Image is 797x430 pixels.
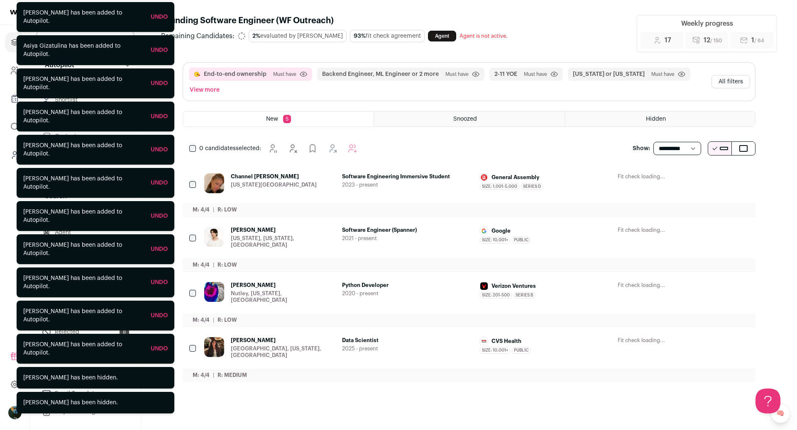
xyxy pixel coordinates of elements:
[151,279,168,285] a: Undo
[665,35,671,45] span: 17
[204,282,224,302] img: dedcb7e2719dc890301416616b5627e27bae0b9c0870a06cbba872c8a8dd0b1a.jpg
[618,173,749,180] div: Fit check loading...
[23,208,144,224] div: [PERSON_NAME] has been added to Autopilot.
[618,282,749,289] div: Fit check loading...
[231,282,335,289] span: [PERSON_NAME]
[10,10,20,15] img: wellfound-shorthand-0d5821cbd27db2630d0214b213865d53afaa358527fdda9d0ea32b1df1b89c2c.svg
[252,33,260,39] span: 2%
[8,406,22,419] img: 12031951-medium_jpg
[151,346,168,352] a: Undo
[204,227,224,247] img: b0448195564641be4157e1d255336a0a41838580eaf6e3e11417b2bf3d8e4f26
[5,61,24,80] a: Company and ATS Settings
[480,347,510,354] span: Size: 10,001+
[445,71,469,78] span: Must have
[754,38,764,43] span: / 64
[199,146,236,151] span: 0 candidates
[342,282,473,289] span: Python Developer
[151,80,168,86] a: Undo
[151,47,168,53] a: Undo
[23,398,118,407] div: [PERSON_NAME] has been hidden.
[491,283,536,289] span: Verizon Ventures
[770,403,790,423] a: 🧠
[633,144,650,153] p: Show:
[193,317,237,323] ul: |
[161,15,513,27] h1: Founding Software Engineer (WF Outreach)
[231,345,335,359] div: [GEOGRAPHIC_DATA], [US_STATE], [GEOGRAPHIC_DATA]
[231,173,317,180] span: Channel [PERSON_NAME]
[283,115,291,123] span: 5
[342,182,473,188] span: 2023 - present
[374,112,564,126] a: Snoozed
[231,182,317,188] div: [US_STATE][GEOGRAPHIC_DATA]
[480,338,488,345] img: 54c07bd82882dbef4fe6f89d1a7b16a4326566781fd731c057fbf59a31362a1b.jpg
[491,338,521,345] span: CVS Health
[151,180,168,186] a: Undo
[23,374,118,382] div: [PERSON_NAME] has been hidden.
[494,70,517,78] button: 2-11 YOE
[513,292,535,299] span: Series B
[193,262,210,267] span: M: 4/4
[681,19,733,29] div: Weekly progress
[23,9,144,25] div: [PERSON_NAME] has been added to Autopilot.
[193,262,237,268] ul: |
[193,207,210,212] span: M: 4/4
[23,108,144,125] div: [PERSON_NAME] has been added to Autopilot.
[23,75,144,92] div: [PERSON_NAME] has been added to Autopilot.
[322,70,439,78] button: Backend Engineer, ML Engineer or 2 more
[512,237,531,243] span: Public
[342,345,473,352] span: 2025 - present
[204,173,749,206] a: Channel [PERSON_NAME] [US_STATE][GEOGRAPHIC_DATA] Software Engineering Immersive Student 2023 - p...
[204,173,224,193] img: b3c4554f16c72f8b235ddd1fc52e7ebb5fa8c51f2f7d52cb2315bde52917260c.jpg
[23,340,144,357] div: [PERSON_NAME] has been added to Autopilot.
[23,175,144,191] div: [PERSON_NAME] has been added to Autopilot.
[5,145,24,165] a: Leads (Backoffice)
[23,307,144,324] div: [PERSON_NAME] has been added to Autopilot.
[193,317,210,323] span: M: 4/4
[249,30,347,42] div: evaluated by [PERSON_NAME]
[5,89,24,109] a: Company Lists
[151,213,168,219] a: Undo
[342,290,473,297] span: 2020 - present
[480,227,488,235] img: 8d2c6156afa7017e60e680d3937f8205e5697781b6c771928cb24e9df88505de.jpg
[751,35,764,45] span: 1
[231,235,335,248] div: [US_STATE], [US_STATE], [GEOGRAPHIC_DATA]
[151,313,168,318] a: Undo
[231,290,335,304] div: Nutley, [US_STATE], [GEOGRAPHIC_DATA]
[266,116,278,122] span: New
[491,174,539,181] span: General Assembly
[151,114,168,119] a: Undo
[428,31,456,41] a: Agent
[161,31,235,41] span: Remaining Candidates:
[151,147,168,153] a: Undo
[710,38,722,43] span: / 150
[218,207,237,212] span: R: Low
[460,33,508,39] span: Agent is not active.
[188,84,221,96] button: View more
[711,75,750,88] button: All filters
[231,227,335,233] span: [PERSON_NAME]
[342,227,473,233] span: Software Engineer (Spanner)
[23,274,144,291] div: [PERSON_NAME] has been added to Autopilot.
[646,116,666,122] span: Hidden
[204,337,749,372] a: [PERSON_NAME] [GEOGRAPHIC_DATA], [US_STATE], [GEOGRAPHIC_DATA] Data Scientist 2025 - present CVS ...
[204,282,749,317] a: [PERSON_NAME] Nutley, [US_STATE], [GEOGRAPHIC_DATA] Python Developer 2020 - present Verizon Ventu...
[512,347,531,354] span: Public
[23,42,144,58] div: Asiya Gizatulina has been added to Autopilot.
[193,206,237,213] ul: |
[521,183,543,190] span: Series D
[573,70,645,78] button: [US_STATE] or [US_STATE]
[193,372,210,378] span: M: 4/4
[618,227,749,233] div: Fit check loading...
[342,235,473,242] span: 2021 - present
[273,71,296,78] span: Must have
[565,112,755,126] a: Hidden
[151,14,168,20] a: Undo
[480,237,510,243] span: Size: 10,001+
[480,282,488,290] img: 1128557424ba3a22754932f5ebd380bc36b8288caab5fb29fca07b455081fe76.jpg
[218,317,237,323] span: R: Low
[5,32,24,52] a: Projects
[151,246,168,252] a: Undo
[354,33,366,39] span: 93%
[23,141,144,158] div: [PERSON_NAME] has been added to Autopilot.
[524,71,547,78] span: Must have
